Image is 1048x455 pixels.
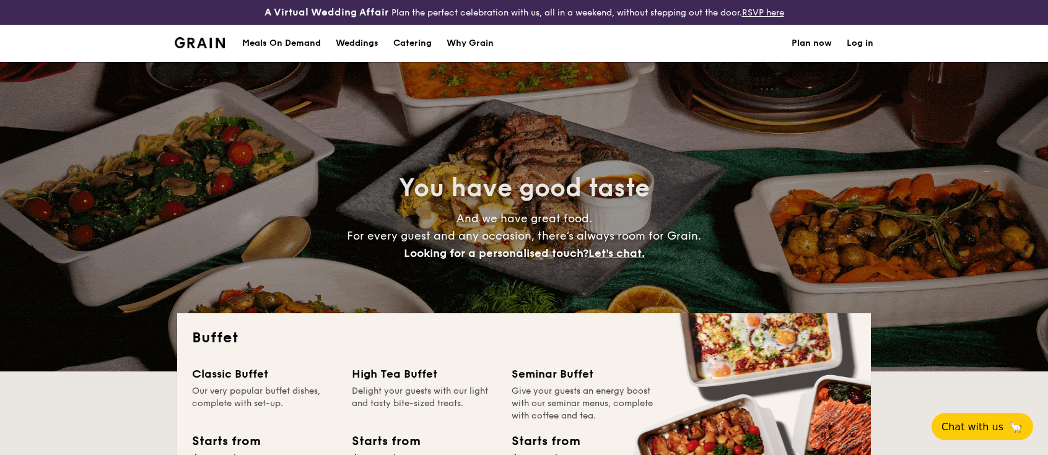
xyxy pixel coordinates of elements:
span: Let's chat. [588,246,645,260]
div: Our very popular buffet dishes, complete with set-up. [192,385,337,422]
div: Meals On Demand [242,25,321,62]
div: Starts from [512,432,579,451]
h4: A Virtual Wedding Affair [264,5,389,20]
div: Seminar Buffet [512,365,657,383]
div: Delight your guests with our light and tasty bite-sized treats. [352,385,497,422]
h1: Catering [393,25,432,62]
a: Weddings [328,25,386,62]
a: RSVP here [742,7,784,18]
img: Grain [175,37,225,48]
span: Chat with us [941,421,1003,433]
div: Why Grain [447,25,494,62]
div: Starts from [352,432,419,451]
a: Plan now [792,25,832,62]
span: 🦙 [1008,420,1023,434]
a: Meals On Demand [235,25,328,62]
div: Starts from [192,432,260,451]
div: Plan the perfect celebration with us, all in a weekend, without stepping out the door. [175,5,873,20]
div: Classic Buffet [192,365,337,383]
h2: Buffet [192,328,856,348]
button: Chat with us🦙 [932,413,1033,440]
span: You have good taste [399,173,650,203]
div: Give your guests an energy boost with our seminar menus, complete with coffee and tea. [512,385,657,422]
a: Why Grain [439,25,501,62]
a: Catering [386,25,439,62]
a: Log in [847,25,873,62]
span: Looking for a personalised touch? [404,246,588,260]
a: Logotype [175,37,225,48]
span: And we have great food. For every guest and any occasion, there’s always room for Grain. [347,212,701,260]
div: High Tea Buffet [352,365,497,383]
div: Weddings [336,25,378,62]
